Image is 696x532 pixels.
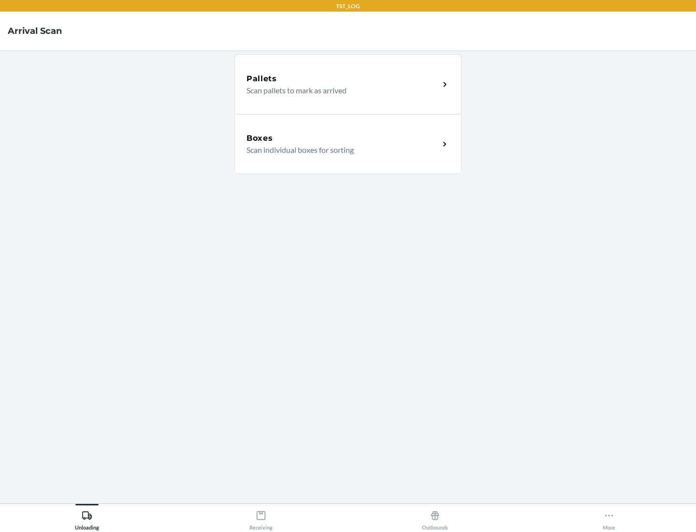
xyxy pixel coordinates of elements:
div: Receiving [249,506,273,531]
div: Outbounds [422,506,448,531]
p: TST_LOG [336,2,360,11]
button: Receiving [174,504,348,531]
a: BoxesScan individual boxes for sorting [234,114,462,174]
button: Outbounds [348,504,522,531]
h5: Boxes [246,133,273,144]
h5: Pallets [246,73,277,85]
div: More [603,506,615,531]
h4: Arrival Scan [8,25,62,37]
p: Scan pallets to mark as arrived [246,85,432,96]
button: More [522,504,696,531]
a: PalletsScan pallets to mark as arrived [234,54,462,114]
p: Scan individual boxes for sorting [246,144,432,156]
div: Unloading [75,506,99,531]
